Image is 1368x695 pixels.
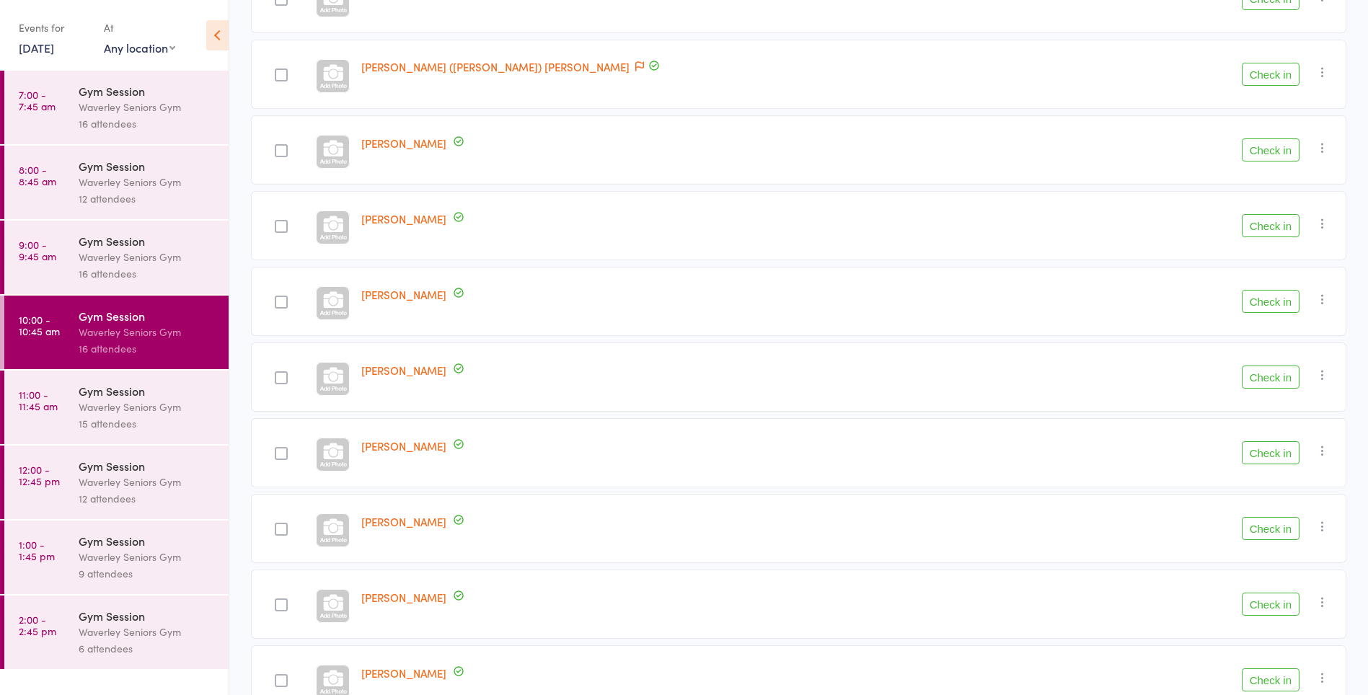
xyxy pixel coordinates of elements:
[361,59,630,74] a: [PERSON_NAME] ([PERSON_NAME]) [PERSON_NAME]
[79,533,216,549] div: Gym Session
[79,640,216,657] div: 6 attendees
[4,371,229,444] a: 11:00 -11:45 amGym SessionWaverley Seniors Gym15 attendees
[79,99,216,115] div: Waverley Seniors Gym
[361,514,446,529] a: [PERSON_NAME]
[19,239,56,262] time: 9:00 - 9:45 am
[79,415,216,432] div: 15 attendees
[361,287,446,302] a: [PERSON_NAME]
[79,474,216,490] div: Waverley Seniors Gym
[19,40,54,56] a: [DATE]
[361,363,446,378] a: [PERSON_NAME]
[79,115,216,132] div: 16 attendees
[361,590,446,605] a: [PERSON_NAME]
[1242,366,1299,389] button: Check in
[4,596,229,669] a: 2:00 -2:45 pmGym SessionWaverley Seniors Gym6 attendees
[4,221,229,294] a: 9:00 -9:45 amGym SessionWaverley Seniors Gym16 attendees
[79,624,216,640] div: Waverley Seniors Gym
[79,565,216,582] div: 9 attendees
[19,614,56,637] time: 2:00 - 2:45 pm
[19,164,56,187] time: 8:00 - 8:45 am
[4,521,229,594] a: 1:00 -1:45 pmGym SessionWaverley Seniors Gym9 attendees
[79,608,216,624] div: Gym Session
[79,158,216,174] div: Gym Session
[79,490,216,507] div: 12 attendees
[79,549,216,565] div: Waverley Seniors Gym
[79,308,216,324] div: Gym Session
[19,16,89,40] div: Events for
[1242,593,1299,616] button: Check in
[79,174,216,190] div: Waverley Seniors Gym
[361,136,446,151] a: [PERSON_NAME]
[4,71,229,144] a: 7:00 -7:45 amGym SessionWaverley Seniors Gym16 attendees
[79,190,216,207] div: 12 attendees
[19,89,56,112] time: 7:00 - 7:45 am
[79,249,216,265] div: Waverley Seniors Gym
[19,314,60,337] time: 10:00 - 10:45 am
[79,383,216,399] div: Gym Session
[1242,668,1299,691] button: Check in
[19,389,58,412] time: 11:00 - 11:45 am
[79,458,216,474] div: Gym Session
[19,464,60,487] time: 12:00 - 12:45 pm
[361,211,446,226] a: [PERSON_NAME]
[79,233,216,249] div: Gym Session
[1242,63,1299,86] button: Check in
[361,665,446,681] a: [PERSON_NAME]
[1242,214,1299,237] button: Check in
[361,438,446,453] a: [PERSON_NAME]
[1242,517,1299,540] button: Check in
[1242,138,1299,161] button: Check in
[79,340,216,357] div: 16 attendees
[104,40,175,56] div: Any location
[104,16,175,40] div: At
[79,265,216,282] div: 16 attendees
[1242,290,1299,313] button: Check in
[4,146,229,219] a: 8:00 -8:45 amGym SessionWaverley Seniors Gym12 attendees
[79,399,216,415] div: Waverley Seniors Gym
[4,446,229,519] a: 12:00 -12:45 pmGym SessionWaverley Seniors Gym12 attendees
[79,324,216,340] div: Waverley Seniors Gym
[4,296,229,369] a: 10:00 -10:45 amGym SessionWaverley Seniors Gym16 attendees
[19,539,55,562] time: 1:00 - 1:45 pm
[79,83,216,99] div: Gym Session
[1242,441,1299,464] button: Check in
